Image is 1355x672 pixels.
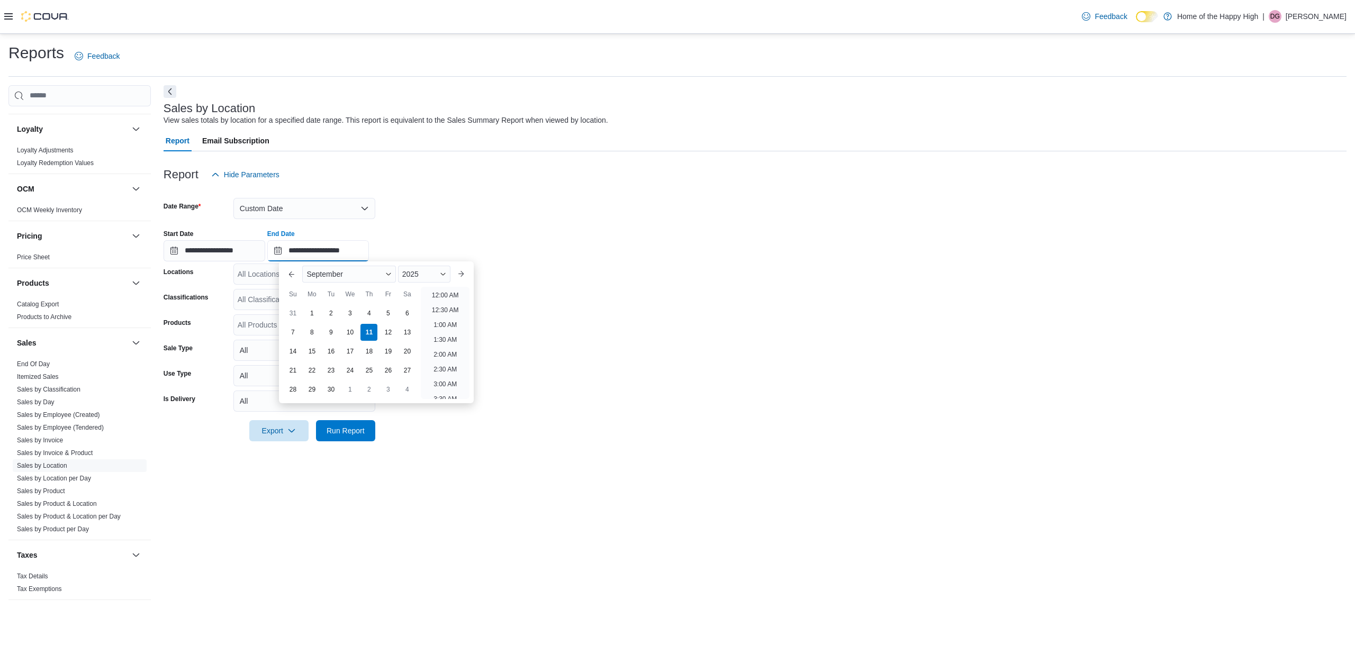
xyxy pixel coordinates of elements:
span: Feedback [87,51,120,61]
input: Press the down key to open a popover containing a calendar. [164,240,265,261]
button: Products [17,278,128,288]
label: Sale Type [164,344,193,352]
div: day-3 [380,381,396,398]
div: day-4 [399,381,415,398]
div: day-15 [303,343,320,360]
div: day-28 [284,381,301,398]
div: day-9 [322,324,339,341]
span: Tax Details [17,572,48,580]
h3: Taxes [17,550,38,560]
a: Sales by Product [17,487,65,495]
span: Email Subscription [202,130,269,151]
div: Fr [380,286,396,303]
div: day-5 [380,305,396,322]
span: Sales by Invoice [17,436,63,444]
div: Th [360,286,377,303]
button: OCM [17,184,128,194]
a: Feedback [1078,6,1131,27]
div: September, 2025 [283,304,417,399]
div: Sales [8,358,151,540]
a: Sales by Employee (Tendered) [17,424,104,431]
a: Tax Details [17,573,48,580]
label: Use Type [164,369,191,378]
li: 2:00 AM [429,348,461,361]
span: DG [1270,10,1280,23]
span: Loyalty Redemption Values [17,159,94,167]
span: Sales by Employee (Tendered) [17,423,104,432]
li: 12:30 AM [428,304,463,316]
button: Sales [17,338,128,348]
button: Pricing [130,230,142,242]
h3: Report [164,168,198,181]
button: All [233,340,375,361]
div: day-3 [341,305,358,322]
div: Pricing [8,251,151,268]
label: Start Date [164,230,194,238]
a: Sales by Classification [17,386,80,393]
li: 3:00 AM [429,378,461,391]
div: day-26 [380,362,396,379]
div: day-20 [399,343,415,360]
p: [PERSON_NAME] [1286,10,1347,23]
button: Loyalty [17,124,128,134]
div: Su [284,286,301,303]
div: day-2 [360,381,377,398]
div: day-4 [360,305,377,322]
span: September [306,270,342,278]
p: | [1262,10,1264,23]
div: day-24 [341,362,358,379]
div: Button. Open the year selector. 2025 is currently selected. [398,266,450,283]
div: day-16 [322,343,339,360]
div: Taxes [8,570,151,600]
li: 3:30 AM [429,393,461,405]
li: 2:30 AM [429,363,461,376]
span: Sales by Invoice & Product [17,449,93,457]
h3: OCM [17,184,34,194]
span: Sales by Location per Day [17,474,91,483]
div: day-27 [399,362,415,379]
button: Products [130,277,142,289]
div: day-25 [360,362,377,379]
div: View sales totals by location for a specified date range. This report is equivalent to the Sales ... [164,115,608,126]
button: All [233,365,375,386]
a: End Of Day [17,360,50,368]
li: 12:00 AM [428,289,463,302]
div: Deena Gaudreau [1269,10,1281,23]
a: Sales by Product & Location per Day [17,513,121,520]
input: Dark Mode [1136,11,1158,22]
div: day-17 [341,343,358,360]
span: Sales by Product per Day [17,525,89,533]
div: Button. Open the month selector. September is currently selected. [302,266,395,283]
button: Next [164,85,176,98]
a: Sales by Location per Day [17,475,91,482]
button: Export [249,420,309,441]
label: End Date [267,230,295,238]
div: day-31 [284,305,301,322]
a: Tax Exemptions [17,585,62,593]
button: Taxes [17,550,128,560]
div: day-1 [341,381,358,398]
div: Tu [322,286,339,303]
a: Sales by Day [17,398,55,406]
p: Home of the Happy High [1177,10,1258,23]
div: Sa [399,286,415,303]
h3: Sales by Location [164,102,256,115]
button: Loyalty [130,123,142,135]
div: day-7 [284,324,301,341]
div: day-30 [322,381,339,398]
a: Feedback [70,46,124,67]
ul: Time [421,287,469,399]
li: 1:00 AM [429,319,461,331]
span: Sales by Product & Location [17,500,97,508]
h3: Loyalty [17,124,43,134]
button: Custom Date [233,198,375,219]
div: day-10 [341,324,358,341]
div: day-19 [380,343,396,360]
a: Transfers [17,99,43,107]
span: Sales by Employee (Created) [17,411,100,419]
a: Itemized Sales [17,373,59,380]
